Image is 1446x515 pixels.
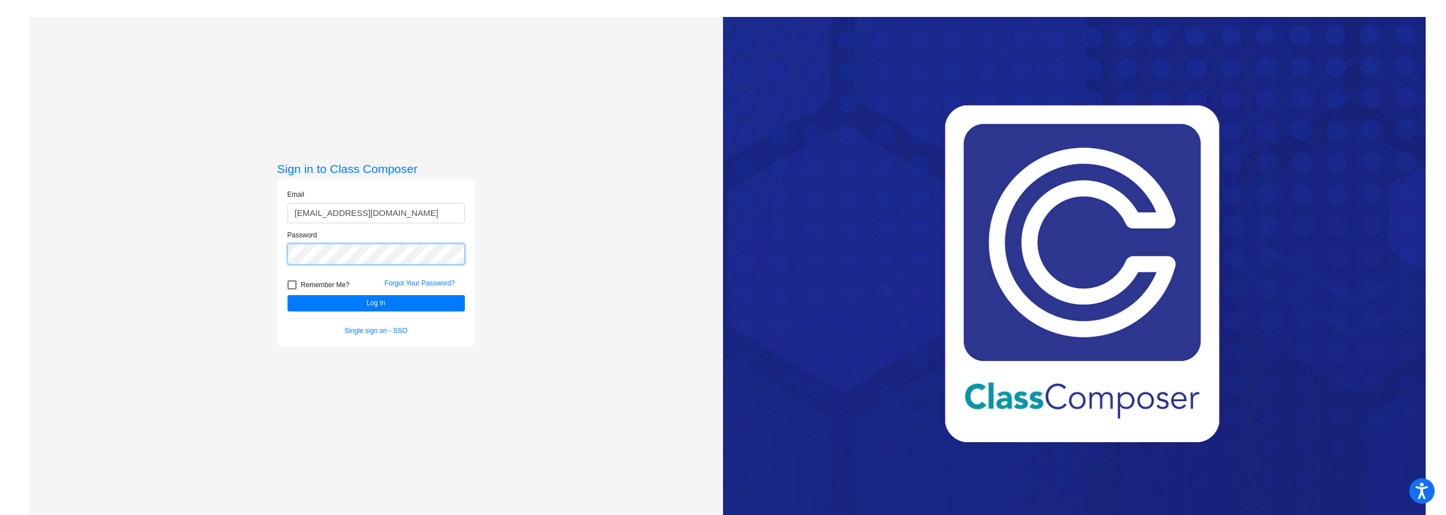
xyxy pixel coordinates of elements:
[288,230,317,240] label: Password
[288,189,304,200] label: Email
[345,327,407,335] a: Single sign on - SSO
[277,162,475,176] h3: Sign in to Class Composer
[385,279,455,287] a: Forgot Your Password?
[301,278,350,292] span: Remember Me?
[288,295,465,311] button: Log In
